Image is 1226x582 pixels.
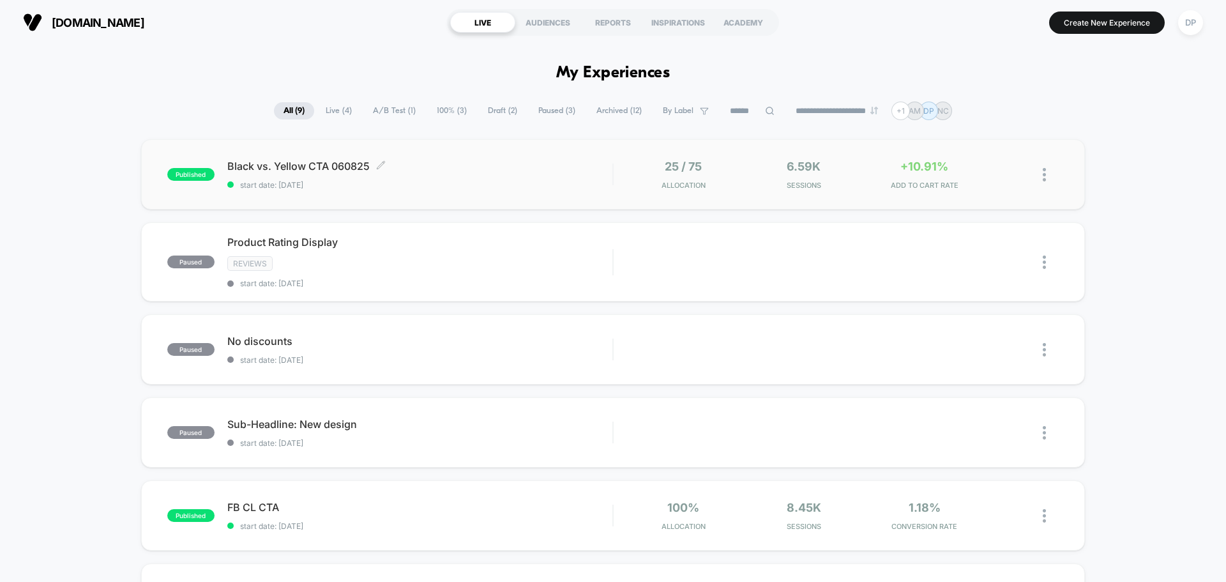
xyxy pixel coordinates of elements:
span: +10.91% [900,160,948,173]
div: INSPIRATIONS [646,12,711,33]
p: NC [937,106,949,116]
img: close [1043,168,1046,181]
div: LIVE [450,12,515,33]
div: ACADEMY [711,12,776,33]
span: published [167,168,215,181]
img: Visually logo [23,13,42,32]
span: 100% ( 3 ) [427,102,476,119]
span: paused [167,256,215,268]
span: No discounts [227,335,612,348]
span: [DOMAIN_NAME] [52,16,144,29]
span: All ( 9 ) [274,102,314,119]
span: ADD TO CART RATE [867,181,981,190]
span: start date: [DATE] [227,355,612,365]
span: Draft ( 2 ) [478,102,527,119]
span: Sessions [747,522,861,531]
span: Archived ( 12 ) [587,102,651,119]
span: 6.59k [787,160,821,173]
button: Create New Experience [1049,11,1165,34]
span: published [167,509,215,522]
span: paused [167,426,215,439]
span: start date: [DATE] [227,279,612,288]
span: FB CL CTA [227,501,612,514]
div: AUDIENCES [515,12,580,33]
button: [DOMAIN_NAME] [19,12,148,33]
span: Paused ( 3 ) [529,102,585,119]
span: paused [167,343,215,356]
span: Sessions [747,181,861,190]
span: Allocation [662,522,706,531]
img: close [1043,426,1046,440]
span: By Label [663,106,693,116]
span: start date: [DATE] [227,180,612,190]
span: start date: [DATE] [227,521,612,531]
div: + 1 [891,102,910,120]
img: end [870,107,878,114]
span: Sub-Headline: New design [227,418,612,431]
h1: My Experiences [556,64,670,82]
span: Black vs. Yellow CTA 060825 [227,160,612,172]
img: close [1043,256,1046,269]
p: AM [909,106,921,116]
div: REPORTS [580,12,646,33]
span: start date: [DATE] [227,438,612,448]
span: 8.45k [787,501,821,514]
span: CONVERSION RATE [867,522,981,531]
span: Live ( 4 ) [316,102,361,119]
span: reviews [227,256,273,271]
button: DP [1174,10,1207,36]
span: 1.18% [909,501,941,514]
div: DP [1178,10,1203,35]
p: DP [923,106,934,116]
span: Product Rating Display [227,236,612,249]
img: close [1043,343,1046,356]
img: close [1043,509,1046,523]
span: Allocation [662,181,706,190]
span: A/B Test ( 1 ) [363,102,425,119]
span: 25 / 75 [665,160,702,173]
span: 100% [667,501,699,514]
